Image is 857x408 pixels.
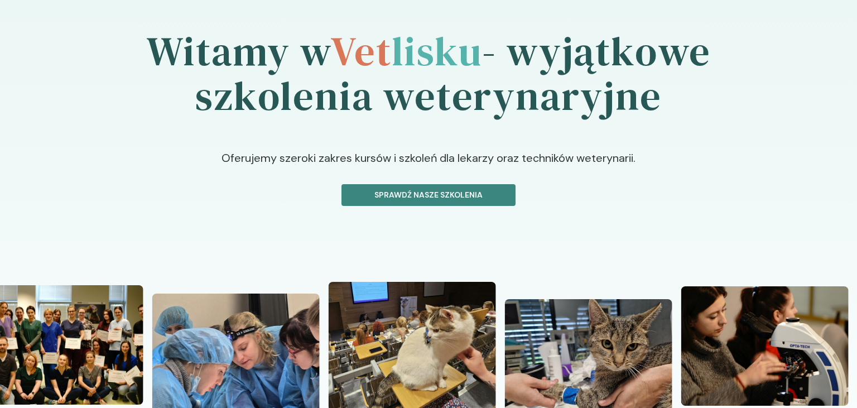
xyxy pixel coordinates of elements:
[351,189,506,201] p: Sprawdź nasze szkolenia
[681,286,849,406] img: Z2WOrpbqstJ98vaB_DSC04907.JPG
[341,184,516,206] button: Sprawdź nasze szkolenia
[143,150,714,184] p: Oferujemy szeroki zakres kursów i szkoleń dla lekarzy oraz techników weterynarii.
[392,23,482,79] span: lisku
[330,23,391,79] span: Vet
